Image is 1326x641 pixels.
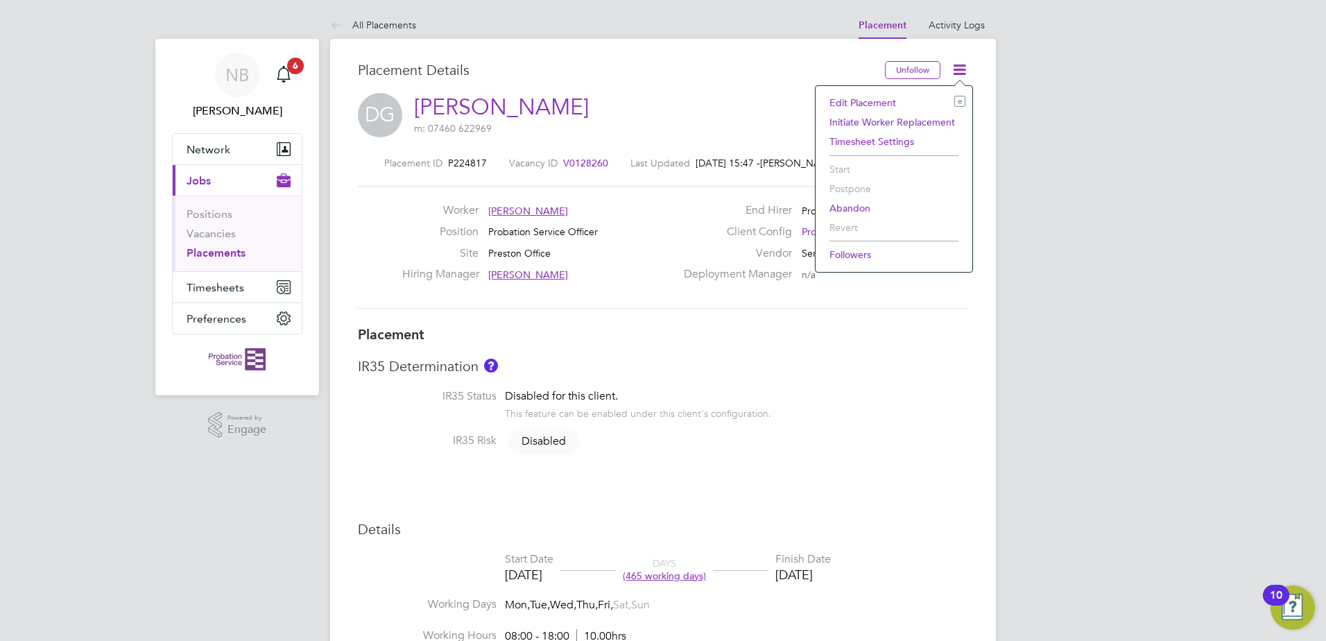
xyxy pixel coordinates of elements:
button: Open Resource Center, 10 new notifications [1271,586,1315,630]
span: NB [225,66,249,84]
label: Worker [402,203,479,218]
span: P224817 [448,157,487,169]
div: [DATE] [505,567,553,583]
span: Powered by [227,412,266,424]
li: Edit Placement [823,93,965,112]
li: Abandon [823,198,965,218]
span: m: 07460 622969 [414,122,492,135]
span: [DATE] 15:47 - [696,157,760,169]
span: DG [358,93,402,137]
span: Nigel Bennett [172,103,302,119]
a: Positions [187,207,232,221]
span: n/a [802,268,816,281]
div: Jobs [173,196,302,271]
a: [PERSON_NAME] [414,94,589,121]
label: Vendor [675,246,792,261]
button: Preferences [173,303,302,334]
span: Preferences [187,312,246,325]
nav: Main navigation [155,39,319,395]
label: Deployment Manager [675,267,792,282]
a: Placements [187,246,246,259]
li: Start [823,160,965,179]
label: IR35 Status [358,389,497,404]
span: Engage [227,424,266,436]
i: e [954,96,965,107]
button: Network [173,134,302,164]
h3: Placement Details [358,61,875,79]
label: Position [402,225,479,239]
span: [PERSON_NAME] [488,268,568,281]
label: Client Config [675,225,792,239]
span: Service Care Solutions Ltd [802,247,917,259]
h3: IR35 Determination [358,357,968,375]
span: Jobs [187,174,211,187]
span: Sat, [613,598,631,612]
span: Network [187,143,230,156]
span: Fri, [598,598,613,612]
label: Hiring Manager [402,267,479,282]
span: Probation Service [802,205,879,217]
span: Wed, [550,598,576,612]
span: Timesheets [187,281,244,294]
div: 10 [1270,595,1282,613]
a: Placement [859,19,906,31]
span: Probation Service [GEOGRAPHIC_DATA] [802,225,981,238]
a: 6 [270,53,298,97]
label: Vacancy ID [509,157,558,169]
button: About IR35 [484,359,498,373]
label: Working Days [358,597,497,612]
li: Timesheet Settings [823,132,965,151]
div: DAYS [616,557,713,582]
a: Powered byEngage [208,412,267,438]
a: Vacancies [187,227,236,240]
b: Placement [358,326,424,343]
li: Initiate Worker Replacement [823,112,965,132]
li: Revert [823,218,965,237]
button: Unfollow [885,61,940,79]
a: Activity Logs [929,19,985,31]
div: Start Date [505,552,553,567]
span: [PERSON_NAME] [488,205,568,217]
span: Sun [631,598,650,612]
a: NB[PERSON_NAME] [172,53,302,119]
img: probationservice-logo-retina.png [209,348,265,370]
div: Finish Date [775,552,831,567]
label: Placement ID [384,157,442,169]
li: Followers [823,245,965,264]
label: Last Updated [630,157,690,169]
span: Probation Service Officer [488,225,598,238]
li: Postpone [823,179,965,198]
span: V0128260 [563,157,608,169]
span: 6 [287,58,304,74]
span: (465 working days) [623,570,706,582]
button: Jobs [173,165,302,196]
a: All Placements [330,19,416,31]
span: Tue, [530,598,550,612]
label: End Hirer [675,203,792,218]
button: Timesheets [173,272,302,302]
label: IR35 Risk [358,434,497,448]
label: Site [402,246,479,261]
span: Preston Office [488,247,551,259]
div: [DATE] [775,567,831,583]
span: Disabled for this client. [505,389,618,403]
div: This feature can be enabled under this client's configuration. [505,404,771,420]
a: Go to home page [172,348,302,370]
span: [PERSON_NAME] [760,157,837,169]
span: Mon, [505,598,530,612]
h3: Details [358,520,968,538]
span: Thu, [576,598,598,612]
span: Disabled [508,427,580,455]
